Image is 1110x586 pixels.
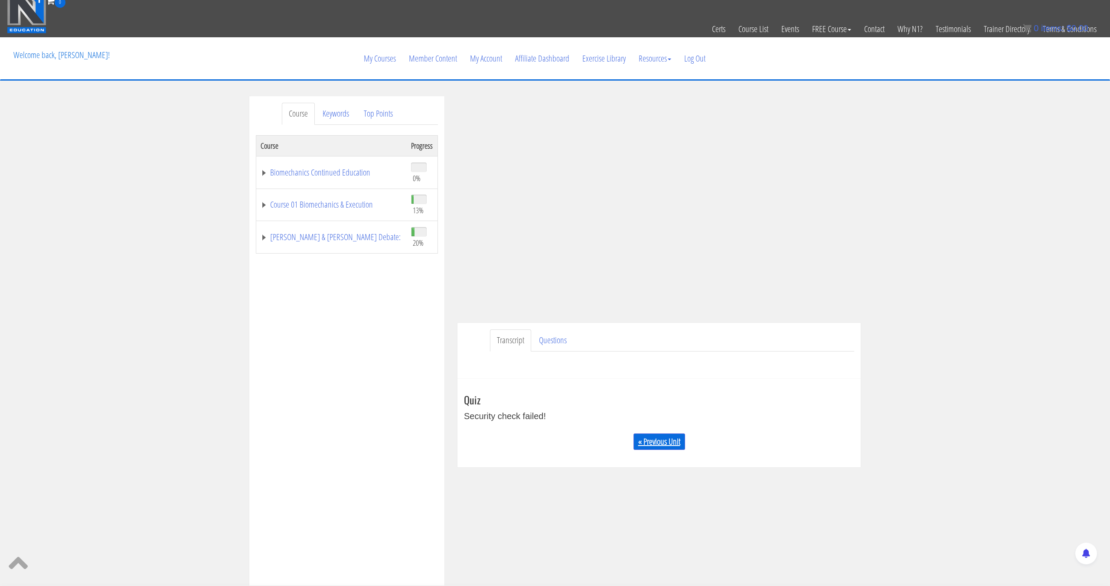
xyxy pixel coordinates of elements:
[407,135,437,156] th: Progress
[261,233,402,241] a: [PERSON_NAME] & [PERSON_NAME] Debate:
[977,8,1036,50] a: Trainer Directory
[1041,23,1064,33] span: items:
[806,8,858,50] a: FREE Course
[357,103,400,125] a: Top Points
[929,8,977,50] a: Testimonials
[532,329,574,352] a: Questions
[402,38,464,79] a: Member Content
[1036,8,1103,50] a: Terms & Conditions
[282,103,315,125] a: Course
[1034,23,1038,33] span: 0
[576,38,632,79] a: Exercise Library
[256,135,407,156] th: Course
[464,38,509,79] a: My Account
[7,38,116,72] p: Welcome back, [PERSON_NAME]!
[1067,23,1071,33] span: $
[316,103,356,125] a: Keywords
[509,38,576,79] a: Affiliate Dashboard
[1023,24,1032,33] img: icon11.png
[732,8,775,50] a: Course List
[1023,23,1088,33] a: 0 items: $0.00
[464,410,854,423] div: Security check failed!
[632,38,678,79] a: Resources
[261,200,402,209] a: Course 01 Biomechanics & Execution
[261,168,402,177] a: Biomechanics Continued Education
[413,238,424,247] span: 20%
[413,173,421,183] span: 0%
[705,8,732,50] a: Certs
[633,433,685,450] a: « Previous Unit
[413,205,424,215] span: 13%
[357,38,402,79] a: My Courses
[678,38,712,79] a: Log Out
[1067,23,1088,33] bdi: 0.00
[858,8,891,50] a: Contact
[891,8,929,50] a: Why N1?
[775,8,806,50] a: Events
[464,394,854,405] h3: Quiz
[490,329,531,352] a: Transcript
